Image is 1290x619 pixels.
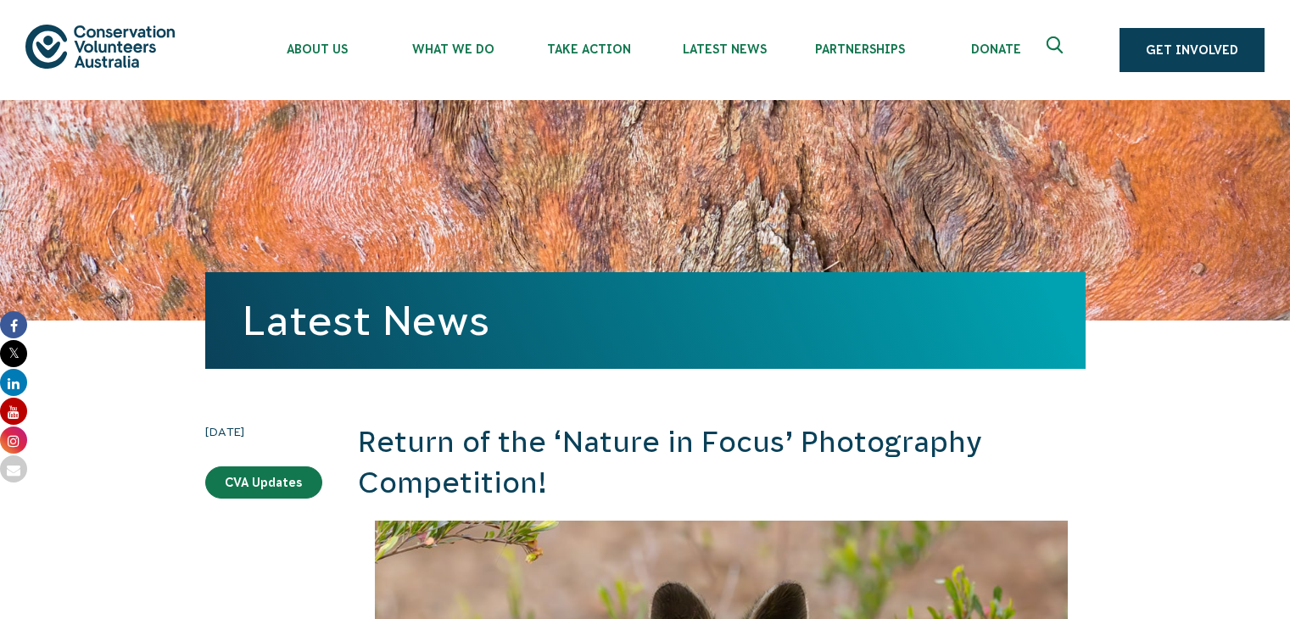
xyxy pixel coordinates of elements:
time: [DATE] [205,422,322,441]
span: Take Action [521,42,656,56]
h2: Return of the ‘Nature in Focus’ Photography Competition! [358,422,1086,503]
span: About Us [249,42,385,56]
button: Expand search box Close search box [1036,30,1077,70]
a: Get Involved [1120,28,1265,72]
span: Partnerships [792,42,928,56]
a: CVA Updates [205,466,322,499]
span: Expand search box [1047,36,1068,64]
span: Donate [928,42,1064,56]
span: What We Do [385,42,521,56]
span: Latest News [656,42,792,56]
img: logo.svg [25,25,175,68]
a: Latest News [243,298,489,343]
